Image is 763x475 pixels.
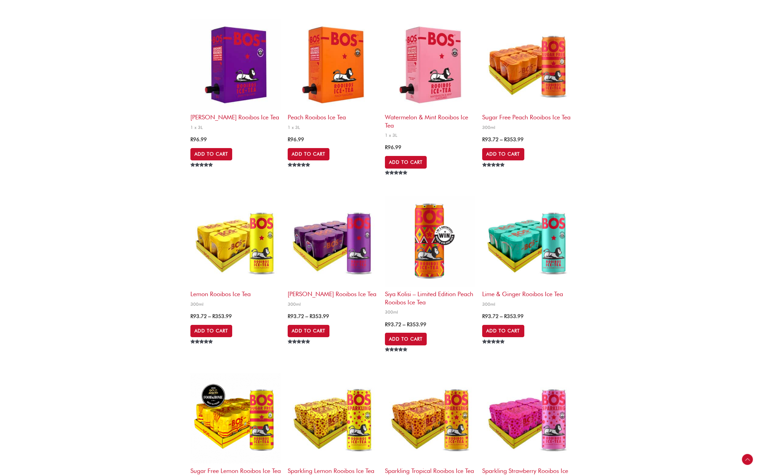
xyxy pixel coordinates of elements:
bdi: 93.72 [190,313,207,319]
img: Peach Rooibos Ice Tea [288,19,378,110]
span: Rated out of 5 [190,163,214,183]
a: Lime & Ginger Rooibos Ice Tea300ml [482,196,573,309]
span: R [482,136,485,143]
span: 1 x 3L [385,132,475,138]
bdi: 353.99 [504,313,524,319]
span: R [288,313,290,319]
span: – [500,313,503,319]
a: Watermelon & Mint Rooibos Ice Tea1 x 3L [385,19,475,140]
a: Add to cart: “Watermelon & Mint Rooibos Ice Tea” [385,156,427,168]
bdi: 93.72 [482,136,499,143]
span: Rated out of 5 [385,171,409,190]
h2: Sugar Free Lemon Rooibos Ice Tea [190,463,281,475]
h2: Peach Rooibos Ice Tea [288,110,378,121]
span: – [305,313,308,319]
img: Watermelon & Mint Rooibos Ice Tea [385,19,475,110]
img: Lime & Ginger Rooibos Ice Tea [482,196,573,287]
span: 300ml [288,301,378,307]
span: R [385,321,388,328]
a: Select options for “Lemon Rooibos Ice Tea” [190,325,232,337]
h2: Lemon Rooibos Ice Tea [190,287,281,298]
a: Select options for “Sugar Free Peach Rooibos Ice Tea” [482,148,524,160]
img: Sugar Free Peach Rooibos Ice Tea [482,19,573,110]
h2: [PERSON_NAME] Rooibos Ice Tea [190,110,281,121]
span: 300ml [190,301,281,307]
img: sparkling lemon rooibos ice tea [288,373,378,463]
bdi: 353.99 [212,313,232,319]
bdi: 353.99 [310,313,329,319]
bdi: 353.99 [407,321,426,328]
bdi: 96.99 [385,144,401,150]
bdi: 96.99 [190,136,207,143]
span: R [504,136,507,143]
span: 300ml [482,124,573,130]
h2: Watermelon & Mint Rooibos Ice Tea [385,110,475,129]
a: Add to cart: “Berry Rooibos Ice Tea” [190,148,232,160]
h2: Lime & Ginger Rooibos Ice Tea [482,287,573,298]
a: Select options for “Siya Kolisi - Limited Edition Peach Rooibos Ice Tea” [385,333,427,345]
span: 1 x 3L [288,124,378,130]
a: Peach Rooibos Ice Tea1 x 3L [288,19,378,132]
span: R [310,313,312,319]
h2: Sparkling Lemon Rooibos Ice Tea [288,463,378,475]
span: 1 x 3L [190,124,281,130]
span: R [385,144,388,150]
span: R [190,136,193,143]
img: peach rooibos ice tea [385,196,475,287]
a: Siya Kolisi – Limited Edition Peach Rooibos Ice Tea300ml [385,196,475,317]
a: Add to cart: “Peach Rooibos Ice Tea” [288,148,329,160]
img: Lemon Rooibos Ice Tea [190,196,281,287]
a: Sugar Free Peach Rooibos Ice Tea300ml [482,19,573,132]
span: 300ml [482,301,573,307]
bdi: 353.99 [504,136,524,143]
span: Rated out of 5 [190,340,214,359]
img: sparkling tropical rooibos ice tea [385,373,475,463]
a: [PERSON_NAME] Rooibos Ice Tea300ml [288,196,378,309]
span: – [208,313,211,319]
bdi: 93.72 [288,313,304,319]
bdi: 96.99 [288,136,304,143]
bdi: 93.72 [385,321,401,328]
span: R [482,313,485,319]
h2: [PERSON_NAME] Rooibos Ice Tea [288,287,378,298]
span: Rated out of 5 [482,340,506,359]
img: sparkling strawberry rooibos ice tea [482,373,573,463]
span: R [407,321,410,328]
span: Rated out of 5 [288,340,311,359]
span: Rated out of 5 [288,163,311,183]
span: Rated out of 5 [385,347,409,367]
a: [PERSON_NAME] Rooibos Ice Tea1 x 3L [190,19,281,132]
h2: Siya Kolisi – Limited Edition Peach Rooibos Ice Tea [385,287,475,306]
span: R [504,313,507,319]
span: R [288,136,290,143]
a: Lemon Rooibos Ice Tea300ml [190,196,281,309]
span: – [500,136,503,143]
span: R [190,313,193,319]
span: R [212,313,215,319]
bdi: 93.72 [482,313,499,319]
h2: Sparkling Tropical Rooibos Ice Tea [385,463,475,475]
img: sugar free lemon rooibos ice tea [190,373,281,463]
span: 300ml [385,309,475,315]
span: – [403,321,405,328]
h2: Sugar Free Peach Rooibos Ice Tea [482,110,573,121]
img: Berry Rooibos Ice Tea [288,196,378,287]
a: Select options for “Berry Rooibos Ice Tea” [288,325,329,337]
img: Berry Rooibos Ice Tea [190,19,281,110]
a: Select options for “Lime & Ginger Rooibos Ice Tea” [482,325,524,337]
span: Rated out of 5 [482,163,505,183]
